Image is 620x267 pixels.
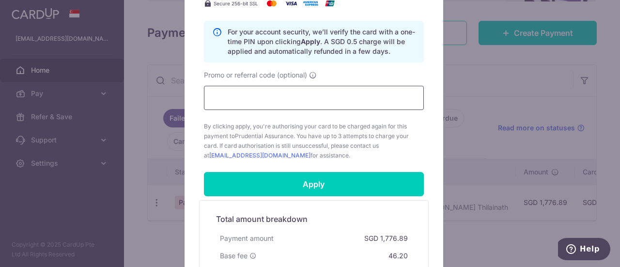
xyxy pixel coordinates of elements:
[360,230,412,247] div: SGD 1,776.89
[228,27,416,56] p: For your account security, we’ll verify the card with a one-time PIN upon clicking . A SGD 0.5 ch...
[220,251,248,261] span: Base fee
[301,37,320,46] b: Apply
[216,230,278,247] div: Payment amount
[558,238,610,262] iframe: Opens a widget where you can find more information
[204,122,424,160] span: By clicking apply, you're authorising your card to be charged again for this payment to . You hav...
[204,70,307,80] span: Promo or referral code (optional)
[209,152,310,159] a: [EMAIL_ADDRESS][DOMAIN_NAME]
[204,172,424,196] input: Apply
[385,247,412,265] div: 46.20
[216,213,412,225] h5: Total amount breakdown
[235,132,294,140] span: Prudential Assurance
